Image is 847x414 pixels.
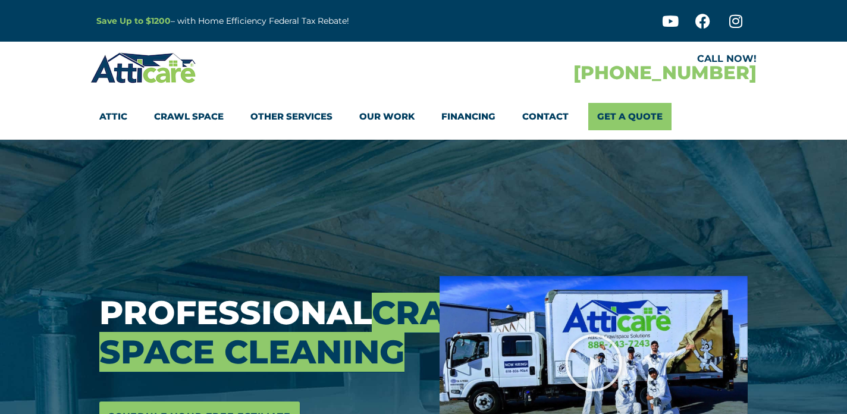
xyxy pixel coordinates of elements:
[96,14,482,28] p: – with Home Efficiency Federal Tax Rebate!
[522,103,569,130] a: Contact
[99,293,503,372] span: Crawl Space Cleaning
[99,293,422,372] h3: Professional
[154,103,224,130] a: Crawl Space
[359,103,415,130] a: Our Work
[564,333,623,393] div: Play Video
[99,103,748,130] nav: Menu
[96,15,171,26] a: Save Up to $1200
[99,103,127,130] a: Attic
[441,103,495,130] a: Financing
[250,103,332,130] a: Other Services
[424,54,757,64] div: CALL NOW!
[588,103,672,130] a: Get A Quote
